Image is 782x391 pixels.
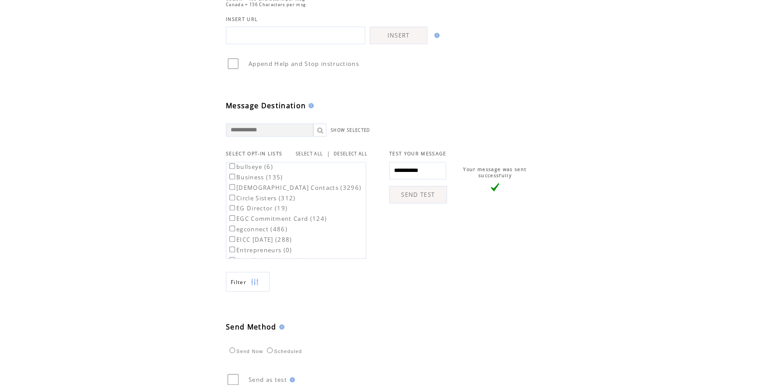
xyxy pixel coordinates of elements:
label: Send Now [227,349,263,354]
input: bullseye (6) [229,163,235,169]
img: filters.png [251,272,259,292]
input: Scheduled [267,347,273,353]
label: EGC Commitment Card (124) [228,215,327,223]
a: INSERT [370,27,427,44]
input: EG Director (19) [229,205,235,211]
span: Canada = 136 Characters per msg [226,2,306,7]
img: help.gif [306,103,314,108]
input: Entrepreneurs (0) [229,247,235,252]
label: Business (135) [228,173,283,181]
input: EICC [DATE] (288) [229,236,235,242]
label: [DEMOGRAPHIC_DATA] Contacts (3296) [228,184,361,192]
span: Show filters [231,278,246,286]
span: Message Destination [226,101,306,110]
a: SHOW SELECTED [331,127,370,133]
span: Send as test [249,376,287,384]
input: [DEMOGRAPHIC_DATA] Contacts (3296) [229,184,235,190]
label: First Time Visitors (1) [228,257,304,264]
label: Entrepreneurs (0) [228,246,292,254]
span: INSERT URL [226,16,258,22]
span: Your message was sent successfully [463,166,526,178]
input: EGC Commitment Card (124) [229,215,235,221]
input: Business (135) [229,174,235,179]
span: | [326,150,330,158]
label: egconnect (486) [228,225,287,233]
span: TEST YOUR MESSAGE [389,151,446,157]
span: Send Method [226,322,277,332]
label: EICC [DATE] (288) [228,236,292,244]
a: SELECT ALL [296,151,323,157]
img: help.gif [287,377,295,382]
label: Scheduled [265,349,302,354]
a: Filter [226,272,270,292]
a: SEND TEST [389,186,447,203]
img: help.gif [432,33,439,38]
input: First Time Visitors (1) [229,257,235,263]
a: DESELECT ALL [334,151,367,157]
input: Circle Sisters (312) [229,195,235,200]
span: SELECT OPT-IN LISTS [226,151,282,157]
img: help.gif [277,324,284,329]
label: Circle Sisters (312) [228,194,296,202]
span: Append Help and Stop instructions [249,60,359,68]
input: Send Now [229,347,235,353]
input: egconnect (486) [229,226,235,231]
img: vLarge.png [491,183,499,192]
label: bullseye (6) [228,163,273,171]
label: EG Director (19) [228,204,287,212]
